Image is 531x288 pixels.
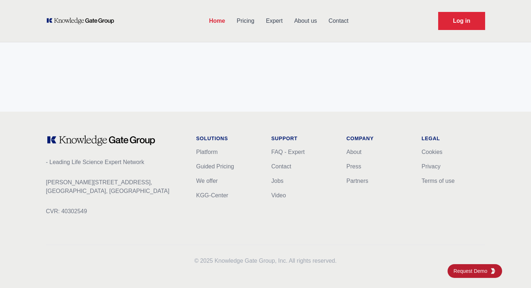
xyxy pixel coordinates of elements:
a: Request DemoKGG [448,264,502,278]
a: Contact [323,12,354,30]
a: Partners [346,178,368,184]
span: Request Demo [454,267,490,275]
a: Cookies [422,149,442,155]
p: 2025 Knowledge Gate Group, Inc. All rights reserved. [46,257,485,265]
a: Press [346,163,361,169]
a: Contact [271,163,291,169]
a: KGG-Center [196,192,228,198]
img: KGG [490,268,496,274]
span: © [194,258,199,264]
a: Privacy [422,163,440,169]
h1: Solutions [196,135,260,142]
a: Video [271,192,286,198]
a: Expert [260,12,288,30]
a: FAQ - Expert [271,149,305,155]
a: About us [288,12,323,30]
a: Pricing [231,12,260,30]
p: - Leading Life Science Expert Network [46,158,185,167]
a: Jobs [271,178,284,184]
a: We offer [196,178,218,184]
h1: Company [346,135,410,142]
h1: Legal [422,135,485,142]
a: KOL Knowledge Platform: Talk to Key External Experts (KEE) [46,17,119,25]
p: [PERSON_NAME][STREET_ADDRESS], [GEOGRAPHIC_DATA], [GEOGRAPHIC_DATA] [46,178,185,195]
h1: Support [271,135,335,142]
a: Platform [196,149,218,155]
a: Guided Pricing [196,163,234,169]
a: Request Demo [438,12,485,30]
p: CVR: 40302549 [46,207,185,216]
a: Home [203,12,231,30]
a: Terms of use [422,178,455,184]
a: About [346,149,362,155]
